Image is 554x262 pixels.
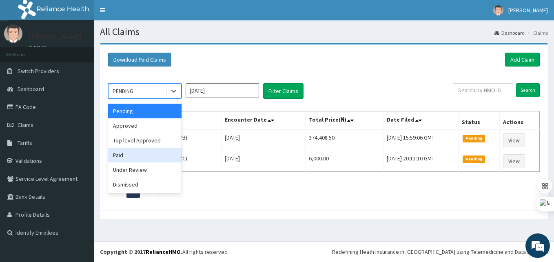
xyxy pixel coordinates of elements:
[108,162,182,177] div: Under Review
[306,130,383,151] td: 374,408.50
[108,133,182,148] div: Top level Approved
[222,151,306,172] td: [DATE]
[459,111,500,130] th: Status
[18,67,59,75] span: Switch Providers
[508,7,548,14] span: [PERSON_NAME]
[503,133,525,147] a: View
[500,111,540,130] th: Actions
[222,111,306,130] th: Encounter Date
[108,53,171,67] button: Download Paid Claims
[29,33,82,40] p: [PERSON_NAME]
[306,111,383,130] th: Total Price(₦)
[383,151,459,172] td: [DATE] 20:11:10 GMT
[100,27,548,37] h1: All Claims
[306,151,383,172] td: 6,000.00
[222,130,306,151] td: [DATE]
[4,24,22,43] img: User Image
[146,248,181,255] a: RelianceHMO
[108,177,182,192] div: Dismissed
[503,154,525,168] a: View
[263,83,304,99] button: Filter Claims
[463,135,485,142] span: Pending
[383,111,459,130] th: Date Filed
[186,83,259,98] input: Select Month and Year
[453,83,513,97] input: Search by HMO ID
[463,155,485,163] span: Pending
[108,148,182,162] div: Paid
[18,85,44,93] span: Dashboard
[108,104,182,118] div: Pending
[332,248,548,256] div: Redefining Heath Insurance in [GEOGRAPHIC_DATA] using Telemedicine and Data Science!
[94,241,554,262] footer: All rights reserved.
[18,139,32,147] span: Tariffs
[516,83,540,97] input: Search
[525,29,548,36] li: Claims
[493,5,503,16] img: User Image
[100,248,182,255] strong: Copyright © 2017 .
[29,44,48,50] a: Online
[383,130,459,151] td: [DATE] 15:59:06 GMT
[505,53,540,67] a: Add Claim
[113,87,133,95] div: PENDING
[494,29,525,36] a: Dashboard
[18,121,33,129] span: Claims
[108,118,182,133] div: Approved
